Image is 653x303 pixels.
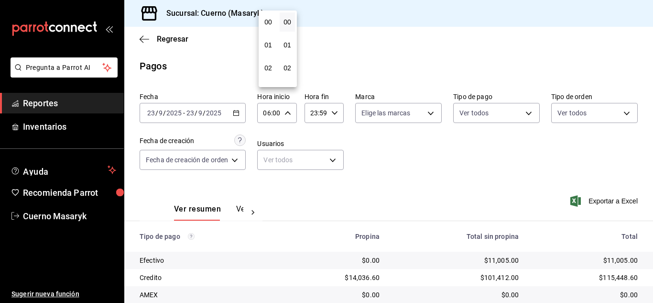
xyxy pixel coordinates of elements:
[280,35,295,55] button: 01
[280,12,295,32] button: 00
[285,64,289,72] span: 02
[261,58,276,78] button: 02
[261,12,276,32] button: 00
[285,18,289,26] span: 00
[266,18,270,26] span: 00
[280,58,295,78] button: 02
[266,41,270,49] span: 01
[261,35,276,55] button: 01
[285,41,289,49] span: 01
[266,64,270,72] span: 02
